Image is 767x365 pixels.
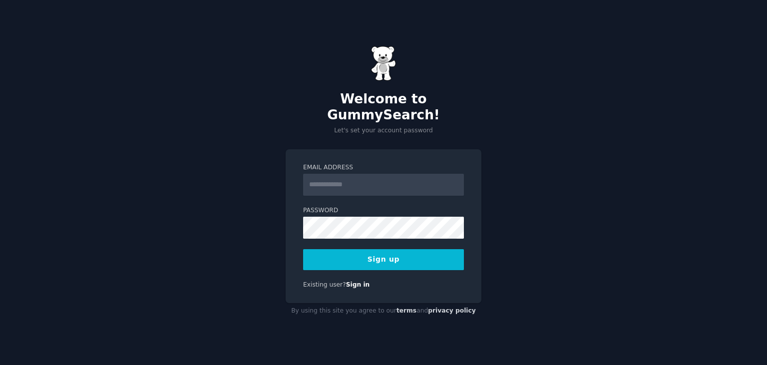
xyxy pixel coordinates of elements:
a: terms [396,307,416,314]
a: Sign in [346,281,370,288]
label: Email Address [303,163,464,172]
label: Password [303,206,464,215]
img: Gummy Bear [371,46,396,81]
p: Let's set your account password [286,126,481,135]
a: privacy policy [428,307,476,314]
span: Existing user? [303,281,346,288]
div: By using this site you agree to our and [286,303,481,319]
h2: Welcome to GummySearch! [286,91,481,123]
button: Sign up [303,249,464,270]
